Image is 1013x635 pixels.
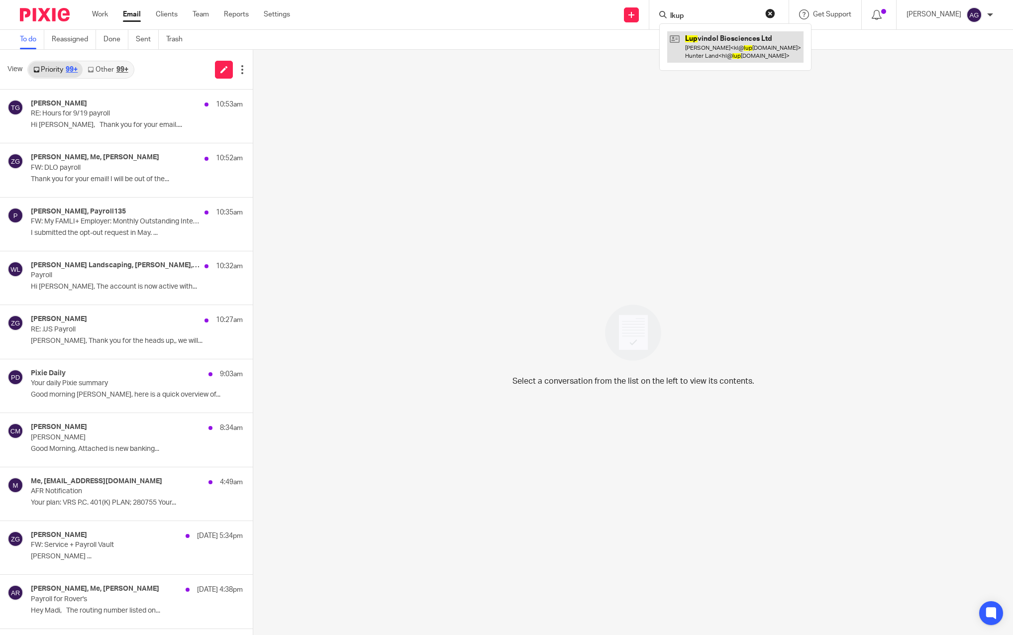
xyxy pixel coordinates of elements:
p: [DATE] 4:38pm [197,585,243,595]
p: Payroll for Rover's [31,595,201,604]
a: Other99+ [83,62,133,78]
p: Good Morning, Attached is new banking... [31,445,243,453]
h4: [PERSON_NAME], Me, [PERSON_NAME] [31,585,159,593]
div: 99+ [66,66,78,73]
p: Hi [PERSON_NAME], The account is now active with... [31,283,243,291]
p: [PERSON_NAME] ... [31,552,243,561]
p: Good morning [PERSON_NAME], here is a quick overview of... [31,391,243,399]
h4: [PERSON_NAME] Landscaping, [PERSON_NAME], [PERSON_NAME] [31,261,200,270]
a: Reassigned [52,30,96,49]
p: [PERSON_NAME] [907,9,961,19]
h4: Pixie Daily [31,369,66,378]
img: svg%3E [7,315,23,331]
p: Hi [PERSON_NAME], Thank you for your email.... [31,121,243,129]
p: 10:52am [216,153,243,163]
img: svg%3E [7,369,23,385]
p: FW: My FAMLI+ Employer: Monthly Outstanding Interest Owed [31,217,201,226]
p: 8:34am [220,423,243,433]
h4: [PERSON_NAME], Payroll135 [31,208,126,216]
img: svg%3E [7,100,23,115]
p: 10:53am [216,100,243,109]
p: Payroll [31,271,201,280]
h4: [PERSON_NAME] [31,531,87,539]
span: Get Support [813,11,851,18]
input: Search [669,12,759,21]
img: svg%3E [7,261,23,277]
p: RE: Hours for 9/19 payroll [31,109,201,118]
img: svg%3E [7,531,23,547]
span: View [7,64,22,75]
p: AFR Notification [31,487,201,496]
a: Trash [166,30,190,49]
img: svg%3E [7,585,23,601]
p: 4:49am [220,477,243,487]
h4: [PERSON_NAME], Me, [PERSON_NAME] [31,153,159,162]
p: 9:03am [220,369,243,379]
p: FW: Service + Payroll Vault [31,541,201,549]
img: svg%3E [7,477,23,493]
a: Team [193,9,209,19]
img: Pixie [20,8,70,21]
img: svg%3E [966,7,982,23]
img: svg%3E [7,423,23,439]
a: Work [92,9,108,19]
a: Settings [264,9,290,19]
img: svg%3E [7,208,23,223]
p: FW: DLO payroll [31,164,201,172]
h4: [PERSON_NAME] [31,100,87,108]
p: Your daily Pixie summary [31,379,201,388]
p: 10:35am [216,208,243,217]
p: Thank you for your email! I will be out of the... [31,175,243,184]
p: I submitted the opt-out request in May. ... [31,229,243,237]
a: Priority99+ [28,62,83,78]
button: Clear [765,8,775,18]
a: Sent [136,30,159,49]
p: Select a conversation from the list on the left to view its contents. [512,375,754,387]
a: Email [123,9,141,19]
p: [DATE] 5:34pm [197,531,243,541]
div: 99+ [116,66,128,73]
img: image [599,298,668,367]
h4: [PERSON_NAME] [31,423,87,431]
p: 10:32am [216,261,243,271]
a: Done [103,30,128,49]
p: 10:27am [216,315,243,325]
img: svg%3E [7,153,23,169]
h4: [PERSON_NAME] [31,315,87,323]
a: To do [20,30,44,49]
a: Clients [156,9,178,19]
p: Your plan: VRS P.C. 401(K) PLAN; 280755 Your... [31,499,243,507]
p: RE: .US Payroll [31,325,201,334]
p: Hey Madi, The routing number listed on... [31,607,243,615]
p: [PERSON_NAME], Thank you for the heads up,, we will... [31,337,243,345]
p: [PERSON_NAME] [31,433,201,442]
a: Reports [224,9,249,19]
h4: Me, [EMAIL_ADDRESS][DOMAIN_NAME] [31,477,162,486]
